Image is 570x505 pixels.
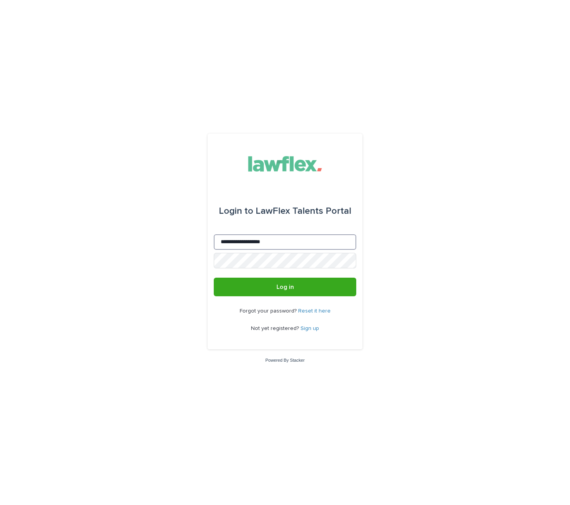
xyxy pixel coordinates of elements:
[240,308,298,314] span: Forgot your password?
[219,206,253,216] span: Login to
[214,278,356,296] button: Log in
[242,152,329,175] img: Gnvw4qrBSHOAfo8VMhG6
[298,308,331,314] a: Reset it here
[219,200,351,222] div: LawFlex Talents Portal
[265,358,304,362] a: Powered By Stacker
[300,326,319,331] a: Sign up
[251,326,300,331] span: Not yet registered?
[276,284,294,290] span: Log in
